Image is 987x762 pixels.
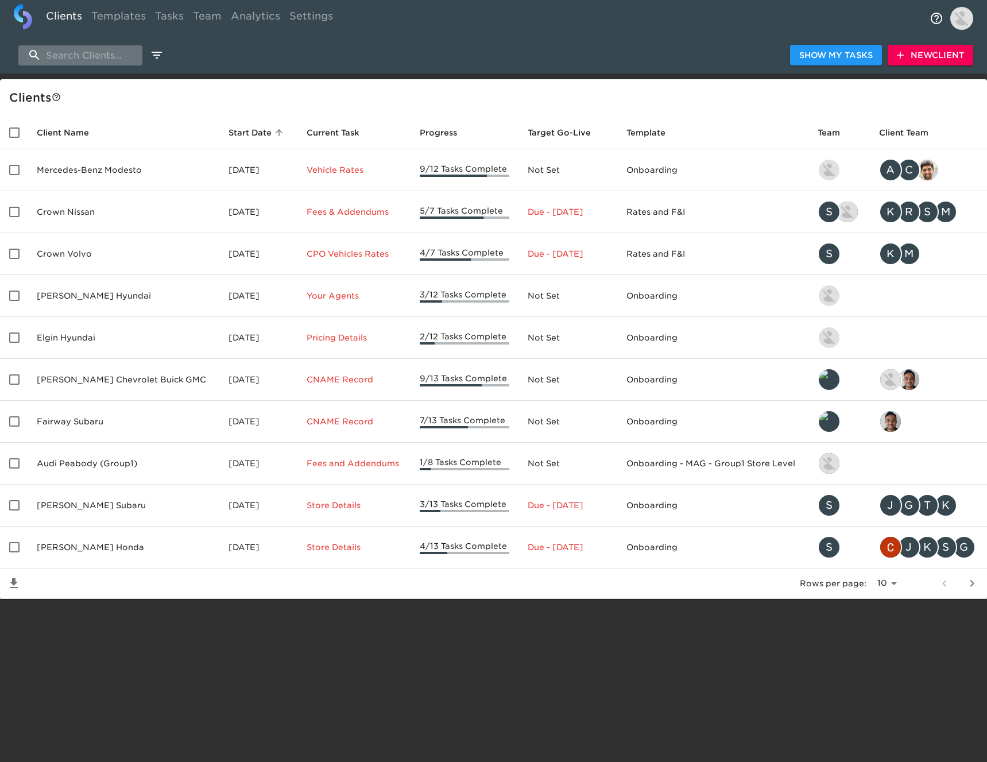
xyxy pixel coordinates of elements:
[818,284,860,307] div: kevin.lo@roadster.com
[818,536,860,559] div: savannah@roadster.com
[219,401,297,443] td: [DATE]
[528,126,591,140] span: Calculated based on the start date and the duration of all Tasks contained in this Hub.
[617,233,808,275] td: Rates and F&I
[617,401,808,443] td: Onboarding
[879,536,978,559] div: christopher.mccarthy@roadster.com, james.kurtenbach@schomp.com, kevin.mand@schomp.com, scott.grav...
[790,45,882,66] button: Show My Tasks
[307,290,401,301] p: Your Agents
[28,443,219,485] td: Audi Peabody (Group1)
[150,4,188,32] a: Tasks
[879,158,978,181] div: angelique.nurse@roadster.com, clayton.mandel@roadster.com, sandeep@simplemnt.com
[411,485,518,527] td: 3/13 Tasks Complete
[28,359,219,401] td: [PERSON_NAME] Chevrolet Buick GMC
[14,4,32,29] img: logo
[934,536,957,559] div: S
[411,233,518,275] td: 4/7 Tasks Complete
[52,92,61,102] svg: This is a list of all of your clients and clients shared with you
[518,149,617,191] td: Not Set
[617,191,808,233] td: Rates and F&I
[307,206,401,218] p: Fees & Addendums
[617,443,808,485] td: Onboarding - MAG - Group1 Store Level
[818,200,860,223] div: savannah@roadster.com, austin@roadster.com
[307,164,401,176] p: Vehicle Rates
[411,317,518,359] td: 2/12 Tasks Complete
[219,527,297,568] td: [DATE]
[307,416,401,427] p: CNAME Record
[818,200,841,223] div: S
[411,443,518,485] td: 1/8 Tasks Complete
[28,527,219,568] td: [PERSON_NAME] Honda
[818,368,860,391] div: leland@roadster.com
[934,494,957,517] div: K
[28,401,219,443] td: Fairway Subaru
[818,494,841,517] div: S
[411,191,518,233] td: 5/7 Tasks Complete
[528,541,608,553] p: Due - [DATE]
[28,191,219,233] td: Crown Nissan
[617,485,808,527] td: Onboarding
[518,275,617,317] td: Not Set
[285,4,338,32] a: Settings
[307,500,401,511] p: Store Details
[880,411,901,432] img: sai@simplemnt.com
[28,233,219,275] td: Crown Volvo
[897,494,920,517] div: G
[800,578,866,589] p: Rows per page:
[28,485,219,527] td: [PERSON_NAME] Subaru
[411,149,518,191] td: 9/12 Tasks Complete
[818,126,855,140] span: Team
[819,369,839,390] img: leland@roadster.com
[916,494,939,517] div: T
[888,45,973,66] button: NewClient
[219,191,297,233] td: [DATE]
[818,158,860,181] div: kevin.lo@roadster.com
[617,317,808,359] td: Onboarding
[229,126,287,140] span: Start Date
[879,158,902,181] div: A
[626,126,680,140] span: Template
[818,536,841,559] div: S
[819,285,839,306] img: kevin.lo@roadster.com
[880,369,901,390] img: nikko.foster@roadster.com
[917,160,938,180] img: sandeep@simplemnt.com
[897,200,920,223] div: R
[818,326,860,349] div: kevin.lo@roadster.com
[880,537,901,558] img: christopher.mccarthy@roadster.com
[28,149,219,191] td: Mercedes-Benz Modesto
[897,536,920,559] div: J
[818,242,841,265] div: S
[617,359,808,401] td: Onboarding
[41,4,87,32] a: Clients
[219,149,297,191] td: [DATE]
[879,200,978,223] div: kwilson@crowncars.com, rrobins@crowncars.com, sparent@crowncars.com, mcooley@crowncars.com
[617,527,808,568] td: Onboarding
[226,4,285,32] a: Analytics
[219,275,297,317] td: [DATE]
[958,570,986,597] button: next page
[219,443,297,485] td: [DATE]
[411,527,518,568] td: 4/13 Tasks Complete
[307,374,401,385] p: CNAME Record
[871,575,901,592] select: rows per page
[897,242,920,265] div: M
[819,160,839,180] img: kevin.lo@roadster.com
[528,206,608,218] p: Due - [DATE]
[819,453,839,474] img: nikko.foster@roadster.com
[953,536,976,559] div: G
[528,248,608,260] p: Due - [DATE]
[420,126,472,140] span: Progress
[879,494,978,517] div: james.kurtenbach@schomp.com, george.lawton@schomp.com, tj.joyce@schomp.com, kevin.mand@schomp.com
[818,494,860,517] div: savannah@roadster.com
[411,275,518,317] td: 3/12 Tasks Complete
[219,485,297,527] td: [DATE]
[307,248,401,260] p: CPO Vehicles Rates
[897,158,920,181] div: C
[37,126,104,140] span: Client Name
[879,200,902,223] div: K
[28,317,219,359] td: Elgin Hyundai
[411,401,518,443] td: 7/13 Tasks Complete
[518,401,617,443] td: Not Set
[818,242,860,265] div: savannah@roadster.com
[819,411,839,432] img: leland@roadster.com
[950,7,973,30] img: Profile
